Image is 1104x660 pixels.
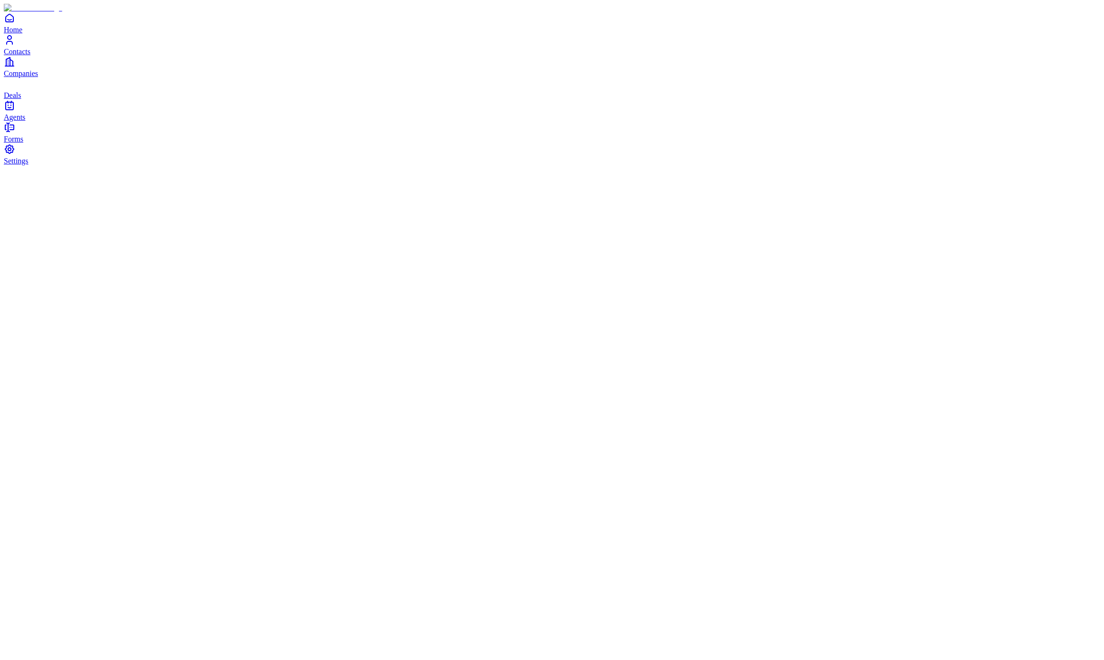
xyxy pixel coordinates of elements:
img: Item Brain Logo [4,4,62,12]
a: Agents [4,100,1100,121]
span: Forms [4,135,23,143]
span: Deals [4,91,21,99]
a: deals [4,78,1100,99]
a: Companies [4,56,1100,77]
span: Contacts [4,48,30,56]
a: Settings [4,143,1100,165]
a: Contacts [4,34,1100,56]
a: Forms [4,122,1100,143]
a: Home [4,12,1100,34]
span: Agents [4,113,25,121]
span: Settings [4,157,29,165]
span: Home [4,26,22,34]
span: Companies [4,69,38,77]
